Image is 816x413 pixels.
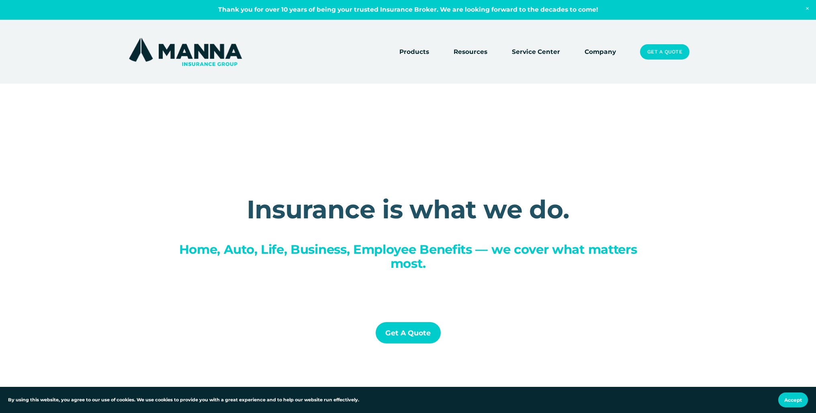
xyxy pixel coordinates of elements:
a: Get a Quote [640,44,689,60]
a: Company [585,46,616,58]
img: Manna Insurance Group [127,36,244,68]
span: Products [399,47,429,57]
p: By using this website, you agree to our use of cookies. We use cookies to provide you with a grea... [8,397,359,404]
span: Accept [784,397,802,403]
a: Service Center [512,46,560,58]
a: folder dropdown [454,46,487,58]
a: Get a Quote [376,322,441,343]
button: Accept [778,392,808,407]
a: folder dropdown [399,46,429,58]
span: Resources [454,47,487,57]
span: Home, Auto, Life, Business, Employee Benefits — we cover what matters most. [179,242,640,271]
strong: Insurance is what we do. [247,194,570,225]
